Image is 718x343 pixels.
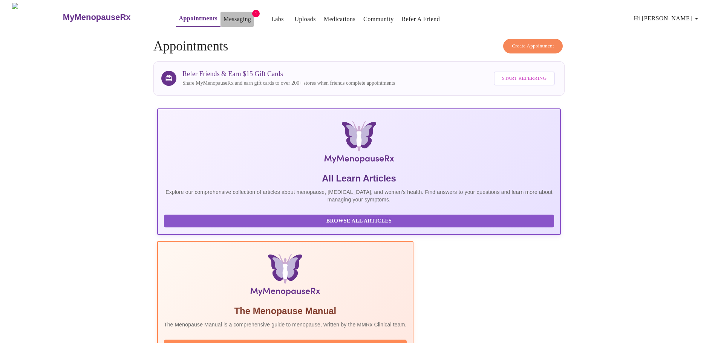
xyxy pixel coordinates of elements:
[164,321,407,328] p: The Menopause Manual is a comprehensive guide to menopause, written by the MMRx Clinical team.
[492,68,557,89] a: Start Referring
[182,70,395,78] h3: Refer Friends & Earn $15 Gift Cards
[153,39,565,54] h4: Appointments
[512,42,554,50] span: Create Appointment
[164,215,554,228] button: Browse All Articles
[265,12,289,27] button: Labs
[631,11,704,26] button: Hi [PERSON_NAME]
[176,11,220,27] button: Appointments
[503,39,563,53] button: Create Appointment
[220,12,254,27] button: Messaging
[202,254,368,299] img: Menopause Manual
[291,12,319,27] button: Uploads
[399,12,443,27] button: Refer a Friend
[171,216,547,226] span: Browse All Articles
[182,79,395,87] p: Share MyMenopauseRx and earn gift cards to over 200+ stores when friends complete appointments
[402,14,440,24] a: Refer a Friend
[164,217,556,224] a: Browse All Articles
[321,12,358,27] button: Medications
[164,188,554,203] p: Explore our comprehensive collection of articles about menopause, [MEDICAL_DATA], and women's hea...
[224,14,251,24] a: Messaging
[12,3,62,31] img: MyMenopauseRx Logo
[502,74,547,83] span: Start Referring
[62,4,161,30] a: MyMenopauseRx
[164,172,554,184] h5: All Learn Articles
[179,13,217,24] a: Appointments
[494,72,555,85] button: Start Referring
[363,14,394,24] a: Community
[634,13,701,24] span: Hi [PERSON_NAME]
[164,305,407,317] h5: The Menopause Manual
[360,12,397,27] button: Community
[271,14,284,24] a: Labs
[324,14,355,24] a: Medications
[63,12,131,22] h3: MyMenopauseRx
[252,10,260,17] span: 1
[294,14,316,24] a: Uploads
[225,121,493,166] img: MyMenopauseRx Logo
